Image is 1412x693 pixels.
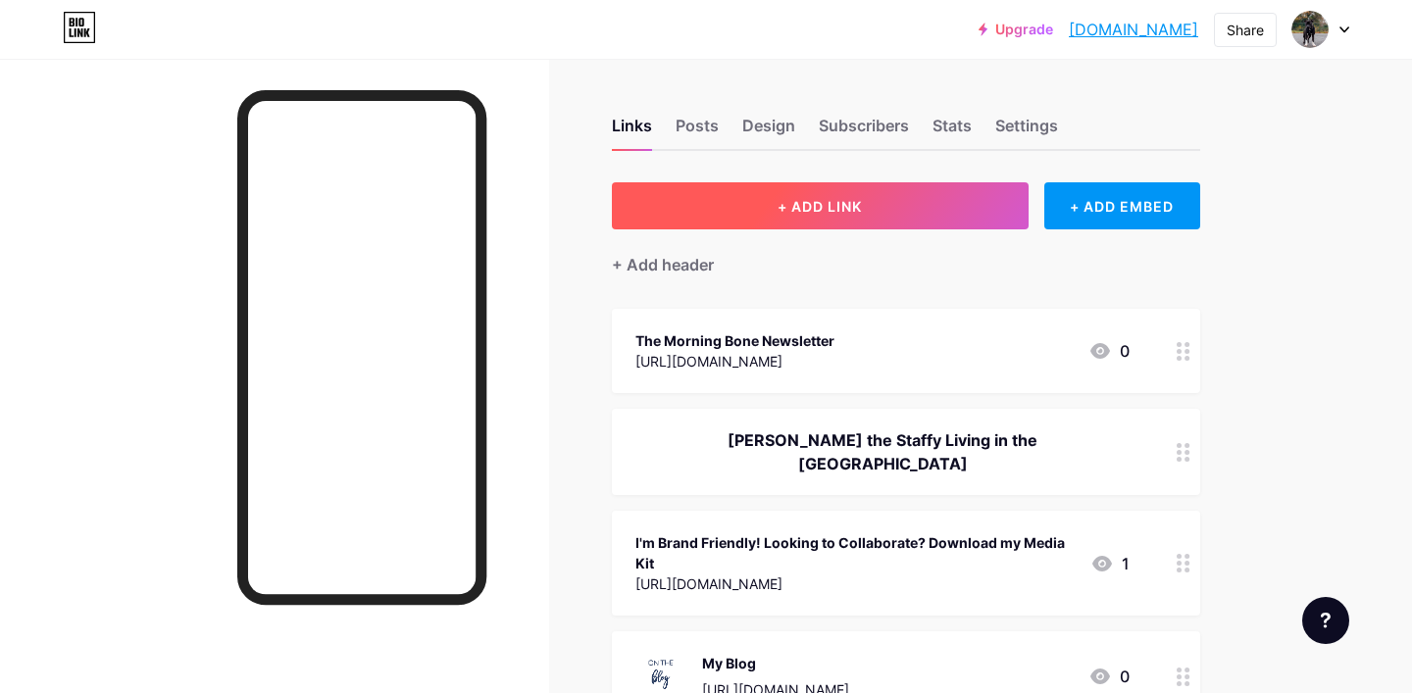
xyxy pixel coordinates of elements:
span: + ADD LINK [778,198,862,215]
div: Design [742,114,795,149]
div: 1 [1090,552,1130,575]
a: [DOMAIN_NAME] [1069,18,1198,41]
div: I'm Brand Friendly! Looking to Collaborate? Download my Media Kit [635,532,1075,573]
div: Links [612,114,652,149]
div: Stats [933,114,972,149]
div: The Morning Bone Newsletter [635,330,834,351]
a: Upgrade [979,22,1053,37]
div: My Blog [702,653,849,673]
div: Share [1227,20,1264,40]
div: + ADD EMBED [1044,182,1200,229]
img: peggythestaffy [1291,11,1329,48]
div: Settings [995,114,1058,149]
div: 0 [1088,665,1130,688]
div: [URL][DOMAIN_NAME] [635,351,834,371]
div: [PERSON_NAME] the Staffy Living in the [GEOGRAPHIC_DATA] [635,428,1130,475]
div: + Add header [612,253,714,276]
div: [URL][DOMAIN_NAME] [635,573,1075,594]
div: Subscribers [819,114,909,149]
div: 0 [1088,339,1130,363]
div: Posts [676,114,719,149]
button: + ADD LINK [612,182,1029,229]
